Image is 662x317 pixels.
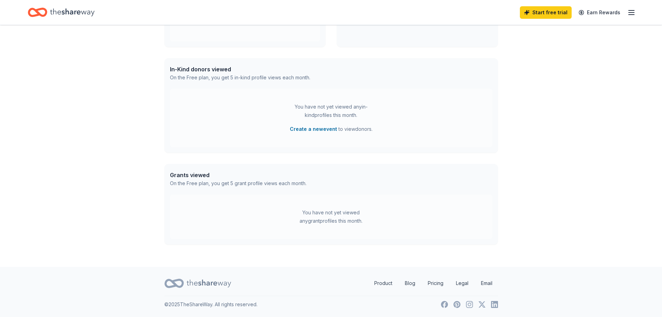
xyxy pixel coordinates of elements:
div: You have not yet viewed any in-kind profiles this month. [288,103,375,119]
div: On the Free plan, you get 5 in-kind profile views each month. [170,73,310,82]
button: Create a newevent [290,125,337,133]
a: Email [475,276,498,290]
div: On the Free plan, you get 5 grant profile views each month. [170,179,307,188]
p: © 2025 TheShareWay. All rights reserved. [164,300,258,309]
a: Start free trial [520,6,572,19]
div: In-Kind donors viewed [170,65,310,73]
a: Blog [399,276,421,290]
a: Home [28,4,95,21]
a: Product [369,276,398,290]
a: Pricing [422,276,449,290]
a: Earn Rewards [574,6,624,19]
a: Legal [450,276,474,290]
span: to view donors . [290,125,373,133]
div: You have not yet viewed any grant profiles this month. [288,208,375,225]
nav: quick links [369,276,498,290]
div: Grants viewed [170,171,307,179]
